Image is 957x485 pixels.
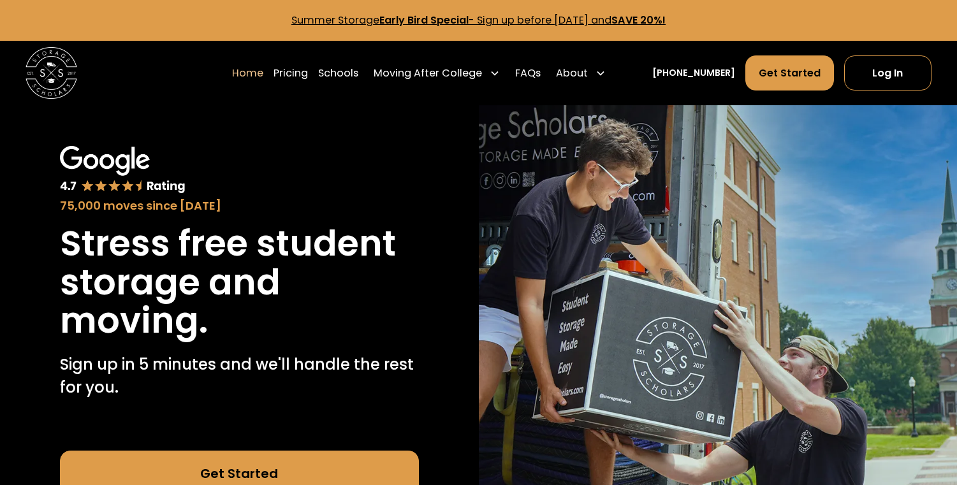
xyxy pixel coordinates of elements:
[26,47,77,98] img: Storage Scholars main logo
[374,66,482,81] div: Moving After College
[515,55,541,90] a: FAQs
[60,353,419,399] p: Sign up in 5 minutes and we'll handle the rest for you.
[60,146,186,194] img: Google 4.7 star rating
[318,55,358,90] a: Schools
[551,55,611,90] div: About
[60,197,419,214] div: 75,000 moves since [DATE]
[556,66,588,81] div: About
[369,55,505,90] div: Moving After College
[652,66,735,80] a: [PHONE_NUMBER]
[844,55,931,90] a: Log In
[745,55,834,90] a: Get Started
[291,13,666,27] a: Summer StorageEarly Bird Special- Sign up before [DATE] andSAVE 20%!
[611,13,666,27] strong: SAVE 20%!
[274,55,308,90] a: Pricing
[232,55,263,90] a: Home
[60,224,419,340] h1: Stress free student storage and moving.
[26,47,77,98] a: home
[379,13,469,27] strong: Early Bird Special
